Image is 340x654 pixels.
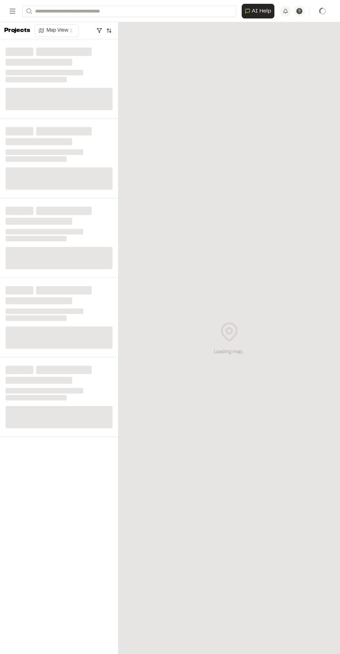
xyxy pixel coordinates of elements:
span: AI Help [252,7,271,15]
p: Projects [4,26,30,35]
button: Open AI Assistant [242,4,274,18]
div: Open AI Assistant [242,4,277,18]
button: Search [22,6,35,17]
div: Loading map... [214,348,244,356]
